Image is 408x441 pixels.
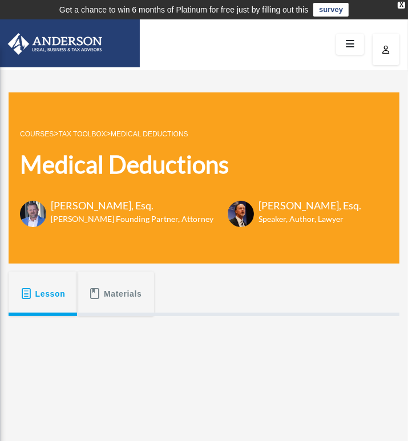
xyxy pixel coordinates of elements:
[59,3,309,17] div: Get a chance to win 6 months of Platinum for free just by filling out this
[111,130,188,138] a: Medical Deductions
[104,284,142,304] span: Materials
[20,201,46,227] img: Toby-circle-head.png
[51,199,213,213] h3: [PERSON_NAME], Esq.
[20,130,54,138] a: COURSES
[20,127,361,141] p: > >
[258,213,347,225] h6: Speaker, Author, Lawyer
[51,213,213,225] h6: [PERSON_NAME] Founding Partner, Attorney
[228,201,254,227] img: Scott-Estill-Headshot.png
[398,2,405,9] div: close
[313,3,349,17] a: survey
[20,148,361,181] h1: Medical Deductions
[59,130,106,138] a: Tax Toolbox
[35,284,66,304] span: Lesson
[258,199,361,213] h3: [PERSON_NAME], Esq.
